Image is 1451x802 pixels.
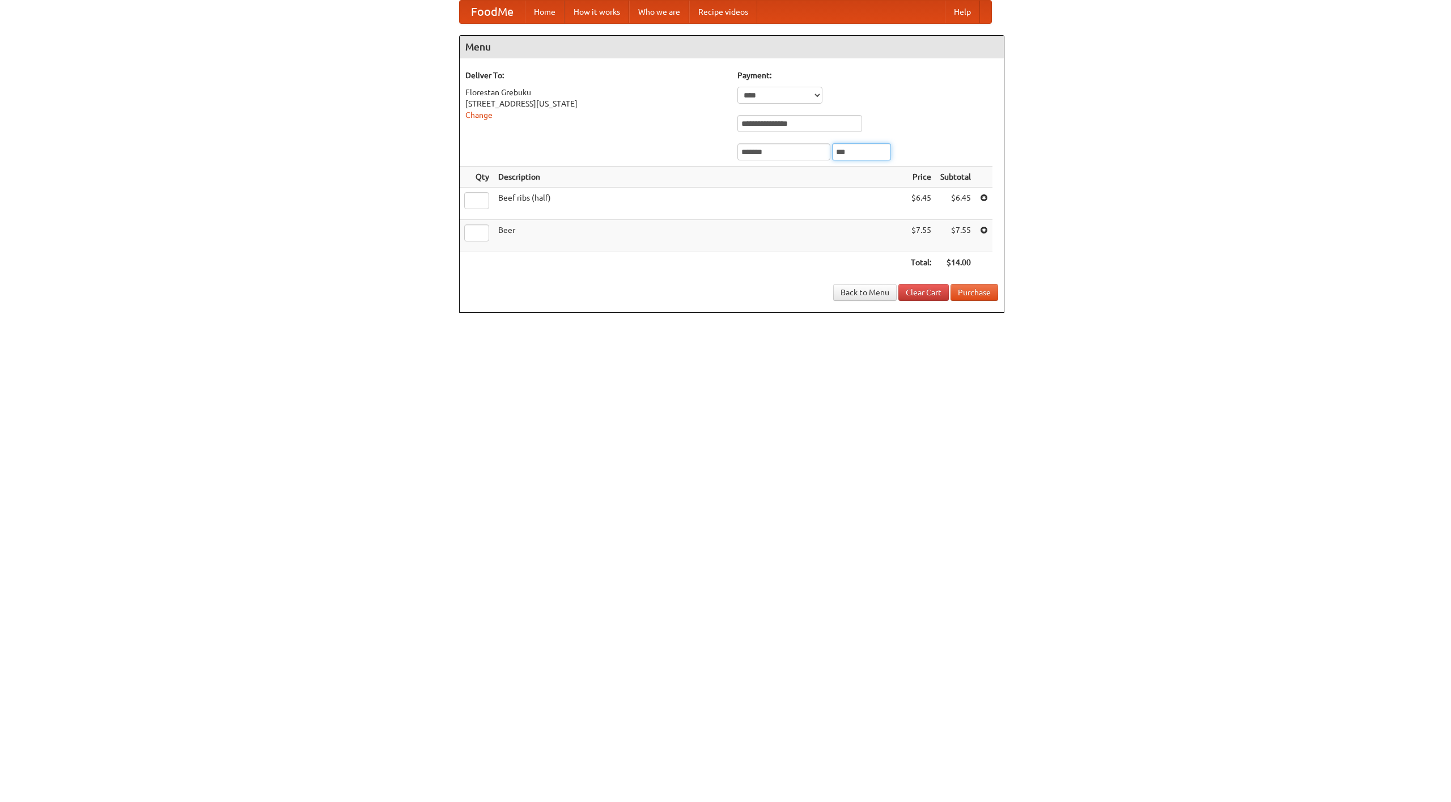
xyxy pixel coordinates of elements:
[494,220,906,252] td: Beer
[465,87,726,98] div: Florestan Grebuku
[833,284,897,301] a: Back to Menu
[906,167,936,188] th: Price
[494,167,906,188] th: Description
[936,220,975,252] td: $7.55
[629,1,689,23] a: Who we are
[906,252,936,273] th: Total:
[906,188,936,220] td: $6.45
[465,111,493,120] a: Change
[737,70,998,81] h5: Payment:
[460,167,494,188] th: Qty
[525,1,565,23] a: Home
[945,1,980,23] a: Help
[898,284,949,301] a: Clear Cart
[936,167,975,188] th: Subtotal
[936,252,975,273] th: $14.00
[951,284,998,301] button: Purchase
[936,188,975,220] td: $6.45
[906,220,936,252] td: $7.55
[465,98,726,109] div: [STREET_ADDRESS][US_STATE]
[494,188,906,220] td: Beef ribs (half)
[689,1,757,23] a: Recipe videos
[460,36,1004,58] h4: Menu
[460,1,525,23] a: FoodMe
[465,70,726,81] h5: Deliver To:
[565,1,629,23] a: How it works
